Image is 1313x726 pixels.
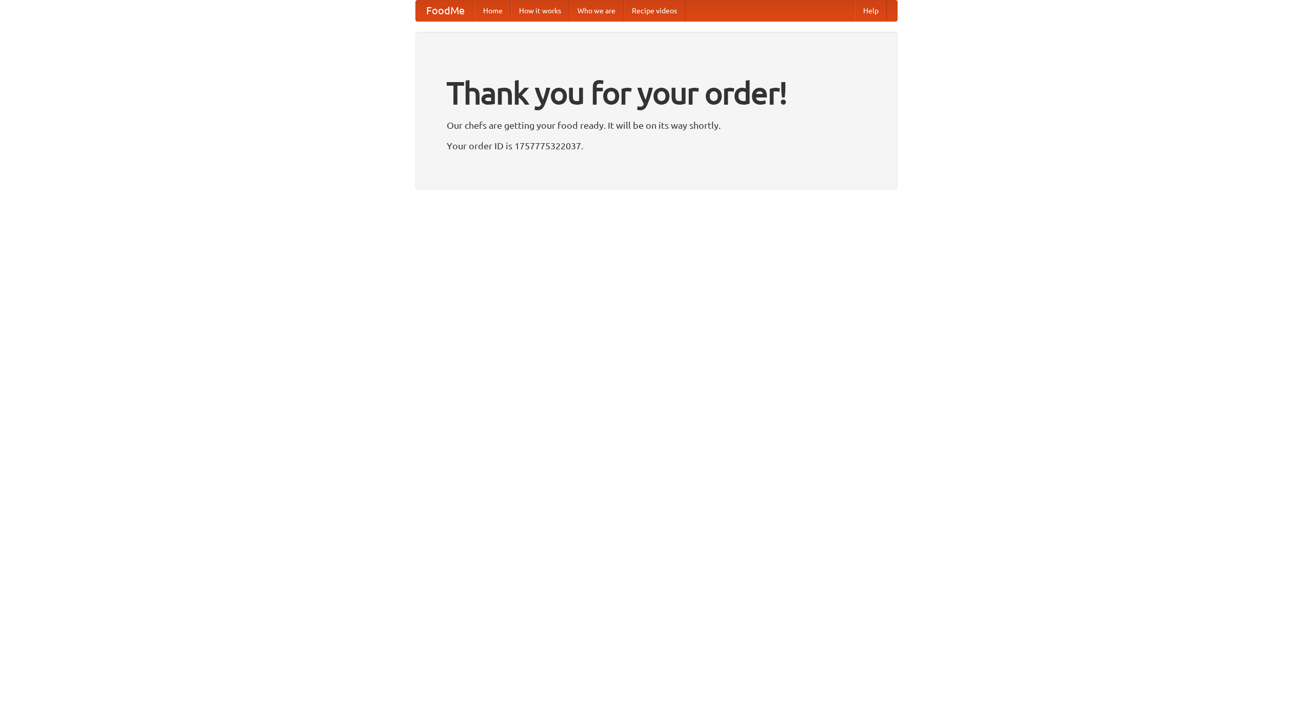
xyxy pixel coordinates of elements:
a: Home [475,1,511,21]
a: FoodMe [416,1,475,21]
a: How it works [511,1,569,21]
a: Who we are [569,1,624,21]
p: Our chefs are getting your food ready. It will be on its way shortly. [447,117,866,133]
a: Help [855,1,887,21]
p: Your order ID is 1757775322037. [447,138,866,153]
h1: Thank you for your order! [447,68,866,117]
a: Recipe videos [624,1,685,21]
